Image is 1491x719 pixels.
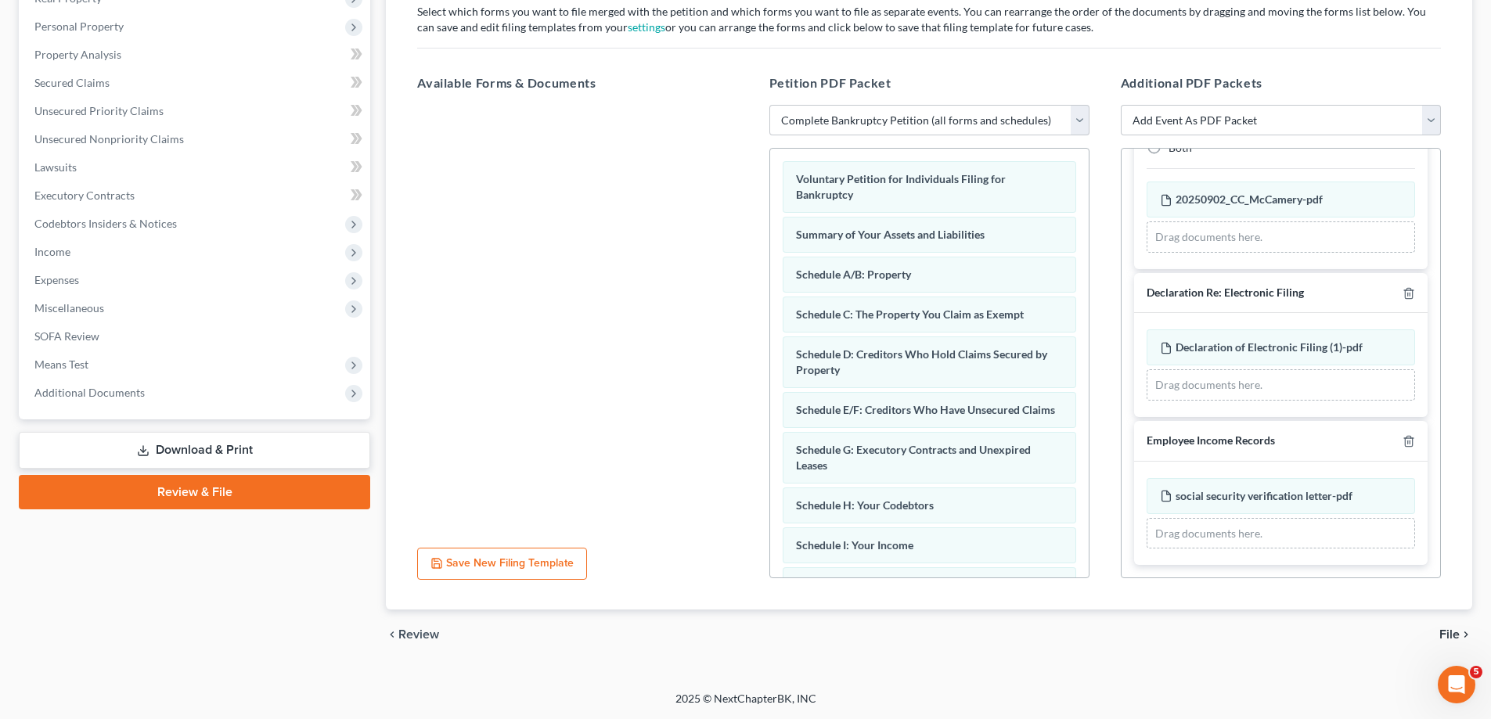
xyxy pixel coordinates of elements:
div: Drag documents here. [1147,369,1415,401]
span: Additional Documents [34,386,145,399]
a: settings [628,20,665,34]
span: Schedule C: The Property You Claim as Exempt [796,307,1024,321]
span: Property Analysis [34,48,121,61]
span: Expenses [34,273,79,286]
span: Review [398,628,439,641]
a: Unsecured Priority Claims [22,97,370,125]
span: Schedule E/F: Creditors Who Have Unsecured Claims [796,403,1055,416]
span: 5 [1470,666,1482,678]
a: Executory Contracts [22,182,370,210]
span: Voluntary Petition for Individuals Filing for Bankruptcy [796,172,1006,201]
h5: Additional PDF Packets [1121,74,1441,92]
span: social security verification letter-pdf [1176,489,1352,502]
div: 2025 © NextChapterBK, INC [300,691,1192,719]
a: SOFA Review [22,322,370,351]
span: Lawsuits [34,160,77,174]
span: Unsecured Nonpriority Claims [34,132,184,146]
span: 20250902_CC_McCamery-pdf [1176,192,1323,206]
a: Download & Print [19,432,370,469]
h5: Available Forms & Documents [417,74,737,92]
span: Summary of Your Assets and Liabilities [796,228,985,241]
span: Schedule H: Your Codebtors [796,498,934,512]
span: Schedule G: Executory Contracts and Unexpired Leases [796,443,1031,472]
span: Codebtors Insiders & Notices [34,217,177,230]
span: Income [34,245,70,258]
span: File [1439,628,1460,641]
span: Unsecured Priority Claims [34,104,164,117]
a: Review & File [19,475,370,509]
span: Means Test [34,358,88,371]
a: Property Analysis [22,41,370,69]
a: Secured Claims [22,69,370,97]
button: Save New Filing Template [417,548,587,581]
div: Drag documents here. [1147,518,1415,549]
a: Unsecured Nonpriority Claims [22,125,370,153]
span: Executory Contracts [34,189,135,202]
span: Schedule I: Your Income [796,538,913,552]
span: Personal Property [34,20,124,33]
a: Lawsuits [22,153,370,182]
span: Schedule D: Creditors Who Hold Claims Secured by Property [796,347,1047,376]
iframe: Intercom live chat [1438,666,1475,703]
i: chevron_right [1460,628,1472,641]
div: Drag documents here. [1147,221,1415,253]
span: SOFA Review [34,329,99,343]
span: Schedule A/B: Property [796,268,911,281]
span: Secured Claims [34,76,110,89]
i: chevron_left [386,628,398,641]
span: Employee Income Records [1147,433,1275,447]
button: chevron_left Review [386,628,455,641]
p: Select which forms you want to file merged with the petition and which forms you want to file as ... [417,4,1441,35]
span: Petition PDF Packet [769,75,891,90]
span: Declaration of Electronic Filing (1)-pdf [1176,340,1363,354]
span: Declaration Re: Electronic Filing [1147,286,1304,299]
span: Miscellaneous [34,301,104,315]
